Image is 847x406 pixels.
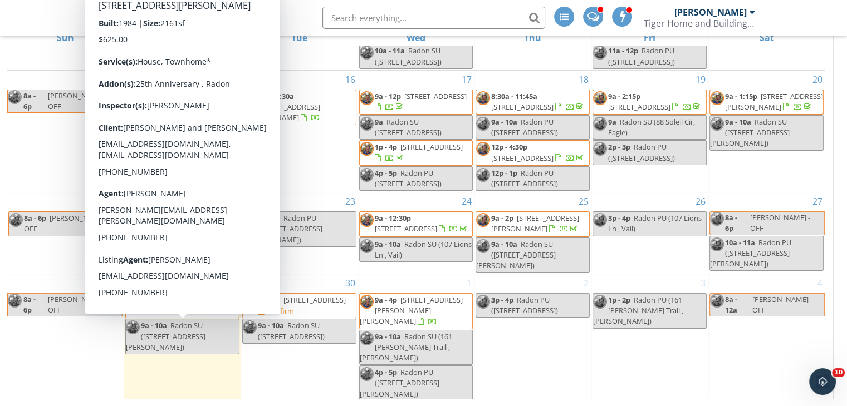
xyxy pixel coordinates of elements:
[375,46,405,56] span: 10a - 11a
[360,295,374,309] img: thumbnail.jpg
[141,117,208,137] span: Radon SU ([STREET_ADDRESS])
[752,294,812,315] span: [PERSON_NAME] - OFF
[267,306,294,315] div: Confirm
[708,70,825,192] td: Go to September 20, 2025
[141,91,173,101] span: 3p - 4:30p
[343,274,358,292] a: Go to September 30, 2025
[476,91,490,105] img: thumbnail.jpg
[375,224,437,234] span: [STREET_ADDRESS]
[125,293,239,318] a: 9a - 1p [STREET_ADDRESS][PERSON_NAME]
[476,295,490,309] img: thumbnail.jpg
[375,213,411,223] span: 9a - 12:30p
[360,117,374,131] img: thumbnail.jpg
[360,295,463,326] span: [STREET_ADDRESS][PERSON_NAME][PERSON_NAME]
[141,213,167,223] span: 9a - 10a
[126,91,140,105] img: thumbnail.jpg
[491,91,585,112] a: 8:30a - 11:45a [STREET_ADDRESS]
[710,294,724,308] img: thumbnail.jpg
[404,30,428,46] a: Wednesday
[491,168,517,178] span: 12p - 1p
[243,320,257,334] img: thumbnail.jpg
[109,192,124,210] a: Go to September 21, 2025
[109,274,124,292] a: Go to September 28, 2025
[608,213,702,234] span: Radon PU (107 Lions Ln , Vail)
[360,367,374,381] img: thumbnail.jpg
[476,239,490,253] img: thumbnail.jpg
[322,7,545,29] input: Search everything...
[476,239,556,270] span: Radon SU ([STREET_ADDRESS][PERSON_NAME])
[258,213,280,223] span: 8a - 9a
[591,70,708,192] td: Go to September 19, 2025
[141,91,224,112] a: 3p - 4:30p [STREET_ADDRESS]
[375,331,401,341] span: 9a - 10a
[593,90,707,115] a: 9a - 2:15p [STREET_ADDRESS]
[725,91,823,112] a: 9a - 1:15p [STREET_ADDRESS][PERSON_NAME]
[476,211,590,236] a: 9a - 2p [STREET_ADDRESS][PERSON_NAME]
[55,30,76,46] a: Sunday
[126,295,140,309] img: thumbnail.jpg
[360,331,374,345] img: thumbnail.jpg
[476,117,490,131] img: thumbnail.jpg
[725,91,823,112] span: [STREET_ADDRESS][PERSON_NAME]
[375,117,383,127] span: 9a
[141,295,229,315] a: 9a - 1p [STREET_ADDRESS][PERSON_NAME]
[360,239,374,253] img: thumbnail.jpg
[7,192,124,274] td: Go to September 21, 2025
[724,212,747,234] span: 8a - 6p
[464,274,474,292] a: Go to October 1, 2025
[258,295,346,305] a: 9a - 1p [STREET_ADDRESS]
[491,117,517,127] span: 9a - 10a
[491,213,513,223] span: 9a - 2p
[375,295,397,305] span: 9a - 4p
[608,295,630,305] span: 1p - 2p
[258,91,294,101] span: 9a - 10:30a
[491,142,585,162] a: 12p - 4:30p [STREET_ADDRESS]
[750,212,810,233] span: [PERSON_NAME] - OFF
[476,90,590,115] a: 8:30a - 11:45a [STREET_ADDRESS]
[491,91,537,101] span: 8:30a - 11:45a
[243,213,257,227] img: thumbnail.jpg
[710,237,724,251] img: thumbnail.jpg
[23,90,46,112] span: 8a - 6p
[85,6,109,30] img: The Best Home Inspection Software - Spectora
[126,320,140,334] img: thumbnail.jpg
[710,237,791,269] span: Radon PU ([STREET_ADDRESS][PERSON_NAME])
[141,295,163,305] span: 9a - 1p
[476,140,590,165] a: 12p - 4:30p [STREET_ADDRESS]
[674,7,747,18] div: [PERSON_NAME]
[141,117,163,127] span: 3p - 4p
[124,192,241,274] td: Go to September 22, 2025
[289,30,310,46] a: Tuesday
[593,91,607,105] img: thumbnail.jpg
[476,142,490,156] img: thumbnail.jpg
[581,274,591,292] a: Go to October 2, 2025
[360,295,463,326] a: 9a - 4p [STREET_ADDRESS][PERSON_NAME][PERSON_NAME]
[608,142,675,162] span: Radon PU ([STREET_ADDRESS])
[85,15,208,38] a: SPECTORA
[109,71,124,88] a: Go to September 14, 2025
[226,192,241,210] a: Go to September 22, 2025
[242,293,356,318] a: 9a - 1p [STREET_ADDRESS] Confirm
[724,294,750,316] span: 8a - 12a
[141,320,167,330] span: 9a - 10a
[375,117,442,137] span: Radon SU ([STREET_ADDRESS])
[476,213,490,227] img: thumbnail.jpg
[474,70,591,192] td: Go to September 18, 2025
[243,213,322,244] span: Radon PU ([STREET_ADDRESS][PERSON_NAME])
[117,6,208,29] span: SPECTORA
[491,213,579,234] span: [STREET_ADDRESS][PERSON_NAME]
[522,30,544,46] a: Thursday
[126,239,140,252] img: thumbnail.jpg
[360,46,374,60] img: thumbnail.jpg
[126,320,205,351] span: Radon SU ([STREET_ADDRESS][PERSON_NAME])
[710,117,724,131] img: thumbnail.jpg
[241,192,358,274] td: Go to September 23, 2025
[491,239,517,249] span: 9a - 10a
[124,274,241,402] td: Go to September 29, 2025
[243,91,320,122] a: 9a - 10:30a [STREET_ADDRESS][PERSON_NAME]
[358,70,474,192] td: Go to September 17, 2025
[593,117,607,131] img: thumbnail.jpg
[757,30,776,46] a: Saturday
[608,213,630,223] span: 3p - 4p
[608,142,630,152] span: 2p - 3p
